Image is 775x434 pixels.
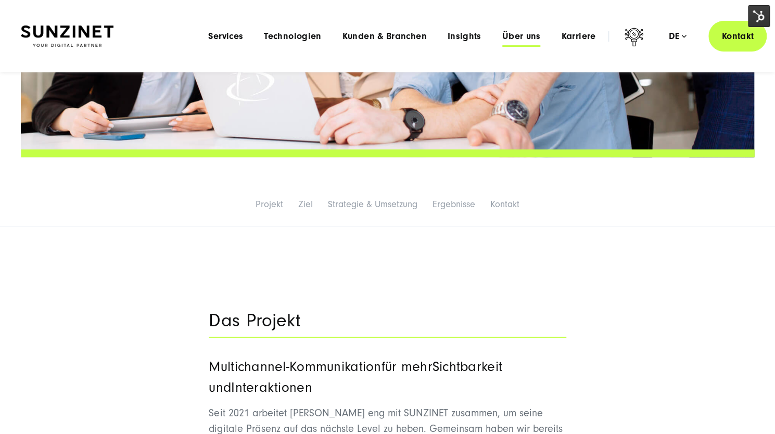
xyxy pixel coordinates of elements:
[448,31,481,42] a: Insights
[342,31,427,42] a: Kunden & Branchen
[209,359,286,375] span: Multichannel
[256,199,283,210] a: Projekt
[748,5,770,27] img: HubSpot Tools-Menüschalter
[209,312,566,329] h2: Das Projekt
[264,31,321,42] a: Technologien
[208,31,243,42] a: Services
[381,359,432,375] span: für mehr
[289,359,382,375] span: Kommunikation
[298,199,313,210] a: Ziel
[708,21,767,52] a: Kontakt
[21,25,113,47] img: SUNZINET Full Service Digital Agentur
[490,199,519,210] a: Kontakt
[231,380,312,395] span: Interaktionen
[286,359,289,375] span: -
[433,199,475,210] a: Ergebnisse
[328,199,417,210] a: Strategie & Umsetzung
[502,31,541,42] a: Über uns
[668,31,687,42] div: de
[561,31,595,42] a: Karriere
